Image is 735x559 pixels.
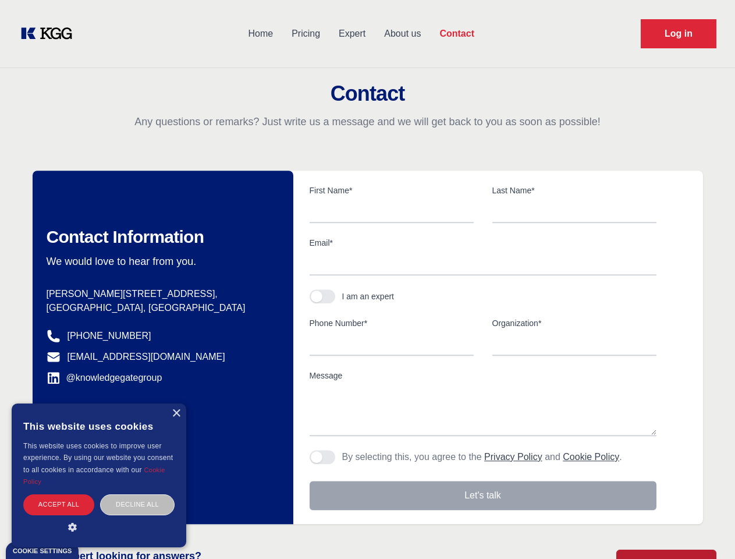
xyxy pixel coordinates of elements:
[282,19,329,49] a: Pricing
[310,237,656,249] label: Email*
[492,185,656,196] label: Last Name*
[310,185,474,196] label: First Name*
[19,24,81,43] a: KOL Knowledge Platform: Talk to Key External Experts (KEE)
[14,82,721,105] h2: Contact
[14,115,721,129] p: Any questions or remarks? Just write us a message and we will get back to you as soon as possible!
[310,370,656,381] label: Message
[47,254,275,268] p: We would love to hear from you.
[563,452,619,462] a: Cookie Policy
[342,450,622,464] p: By selecting this, you agree to the and .
[23,466,165,485] a: Cookie Policy
[375,19,430,49] a: About us
[23,442,173,474] span: This website uses cookies to improve user experience. By using our website you consent to all coo...
[484,452,542,462] a: Privacy Policy
[342,291,395,302] div: I am an expert
[47,371,162,385] a: @knowledgegategroup
[47,301,275,315] p: [GEOGRAPHIC_DATA], [GEOGRAPHIC_DATA]
[13,548,72,554] div: Cookie settings
[100,494,175,515] div: Decline all
[23,412,175,440] div: This website uses cookies
[677,503,735,559] iframe: Chat Widget
[23,494,94,515] div: Accept all
[239,19,282,49] a: Home
[68,350,225,364] a: [EMAIL_ADDRESS][DOMAIN_NAME]
[329,19,375,49] a: Expert
[641,19,716,48] a: Request Demo
[68,329,151,343] a: [PHONE_NUMBER]
[47,227,275,247] h2: Contact Information
[47,287,275,301] p: [PERSON_NAME][STREET_ADDRESS],
[172,409,180,418] div: Close
[430,19,484,49] a: Contact
[310,317,474,329] label: Phone Number*
[492,317,656,329] label: Organization*
[310,481,656,510] button: Let's talk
